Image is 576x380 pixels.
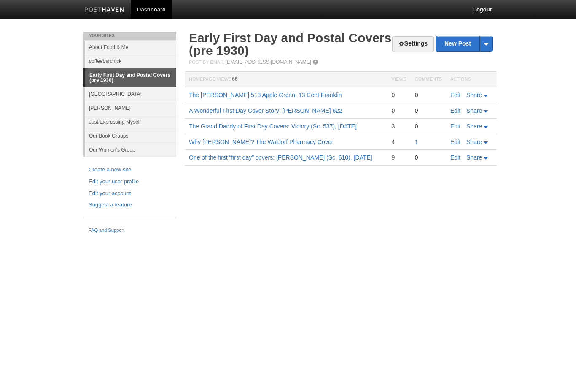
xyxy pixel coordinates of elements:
a: Edit [450,107,460,114]
a: Edit [450,92,460,98]
a: Our Book Groups [85,129,176,143]
a: The Grand Daddy of First Day Covers: Victory (Sc. 537), [DATE] [189,123,357,130]
div: 0 [415,154,442,161]
img: Posthaven-bar [84,7,124,14]
a: Early First Day and Postal Covers (pre 1930) [189,31,391,57]
div: 0 [415,91,442,99]
a: [EMAIL_ADDRESS][DOMAIN_NAME] [226,59,311,65]
a: Edit [450,138,460,145]
div: 0 [391,107,406,114]
a: Edit [450,154,460,161]
span: Share [466,92,482,98]
a: About Food & Me [85,40,176,54]
a: Why [PERSON_NAME]? The Waldorf Pharmacy Cover [189,138,333,145]
a: 1 [415,138,418,145]
a: coffeebarchick [85,54,176,68]
div: 3 [391,122,406,130]
a: Edit your user profile [89,177,171,186]
div: 0 [415,122,442,130]
th: Actions [446,72,497,87]
a: Suggest a feature [89,201,171,209]
a: [GEOGRAPHIC_DATA] [85,87,176,101]
span: Share [466,107,482,114]
a: Just Expressing Myself [85,115,176,129]
th: Comments [411,72,446,87]
span: Post by Email [189,60,224,65]
th: Homepage Views [185,72,387,87]
a: The [PERSON_NAME] 513 Apple Green: 13 Cent Franklin [189,92,342,98]
a: A Wonderful First Day Cover Story: [PERSON_NAME] 622 [189,107,342,114]
a: One of the first “first day” covers: [PERSON_NAME] (Sc. 610), [DATE] [189,154,372,161]
a: Create a new site [89,166,171,174]
a: Edit your account [89,189,171,198]
a: Our Women’s Group [85,143,176,157]
th: Views [387,72,410,87]
li: Your Sites [83,32,176,40]
span: Share [466,138,482,145]
a: Edit [450,123,460,130]
a: New Post [436,36,492,51]
a: Settings [392,36,434,52]
span: 66 [232,76,237,82]
a: FAQ and Support [89,227,171,234]
div: 0 [391,91,406,99]
a: Early First Day and Postal Covers (pre 1930) [85,68,176,87]
div: 9 [391,154,406,161]
span: Share [466,123,482,130]
a: [PERSON_NAME] [85,101,176,115]
span: Share [466,154,482,161]
div: 4 [391,138,406,146]
div: 0 [415,107,442,114]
